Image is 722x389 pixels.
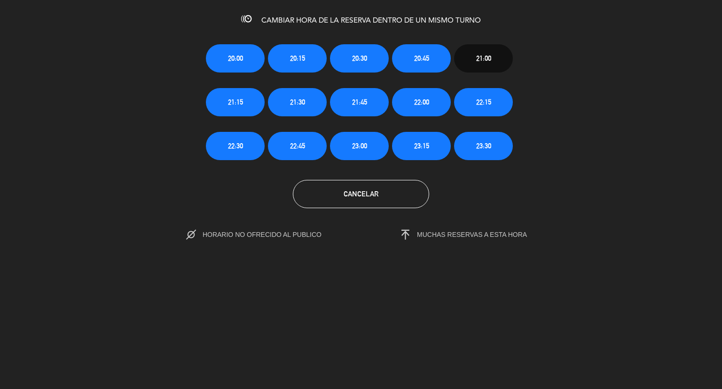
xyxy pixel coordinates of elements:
[344,190,378,198] span: Cancelar
[352,140,367,151] span: 23:00
[352,97,367,107] span: 21:45
[293,180,429,208] button: Cancelar
[203,231,341,238] span: HORARIO NO OFRECIDO AL PUBLICO
[454,88,513,116] button: 22:15
[454,132,513,160] button: 23:30
[392,44,451,73] button: 20:45
[476,140,491,151] span: 23:30
[454,44,513,73] button: 21:00
[352,53,367,64] span: 20:30
[228,140,243,151] span: 22:30
[414,53,429,64] span: 20:45
[476,53,491,64] span: 21:00
[290,97,305,107] span: 21:30
[268,132,327,160] button: 22:45
[330,44,389,73] button: 20:30
[290,140,305,151] span: 22:45
[330,132,389,160] button: 23:00
[206,132,265,160] button: 22:30
[268,44,327,73] button: 20:15
[268,88,327,116] button: 21:30
[417,231,527,238] span: MUCHAS RESERVAS A ESTA HORA
[330,88,389,116] button: 21:45
[414,97,429,107] span: 22:00
[261,17,481,24] span: CAMBIAR HORA DE LA RESERVA DENTRO DE UN MISMO TURNO
[228,53,243,64] span: 20:00
[476,97,491,107] span: 22:15
[290,53,305,64] span: 20:15
[206,88,265,116] button: 21:15
[414,140,429,151] span: 23:15
[392,88,451,116] button: 22:00
[392,132,451,160] button: 23:15
[206,44,265,73] button: 20:00
[228,97,243,107] span: 21:15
